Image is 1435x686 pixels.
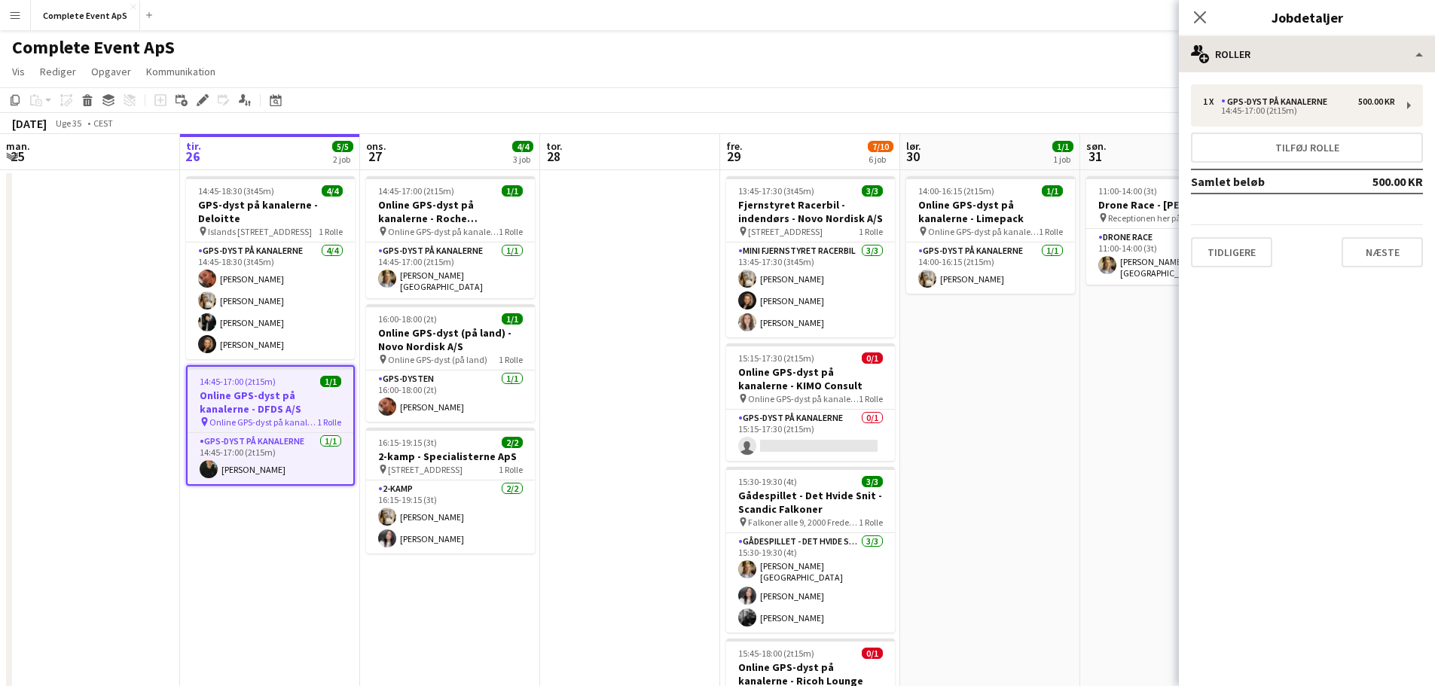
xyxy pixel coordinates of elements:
span: 28 [544,148,563,165]
span: 4/4 [322,185,343,197]
span: 1/1 [502,313,523,325]
td: 500.00 KR [1336,169,1424,194]
span: 31 [1084,148,1107,165]
div: 500.00 KR [1358,96,1395,107]
div: Roller [1179,36,1435,72]
a: Opgaver [85,62,137,81]
app-card-role: Mini Fjernstyret Racerbil3/313:45-17:30 (3t45m)[PERSON_NAME][PERSON_NAME][PERSON_NAME] [726,242,895,337]
app-job-card: 11:00-14:00 (3t)1/1Drone Race - [PERSON_NAME] Receptionen her på kontoret1 RolleDrone Race1/111:0... [1086,176,1255,285]
div: 16:00-18:00 (2t)1/1Online GPS-dyst (på land) - Novo Nordisk A/S Online GPS-dyst (på land)1 RolleG... [366,304,535,422]
span: fre. [726,139,743,153]
span: [STREET_ADDRESS] [748,226,823,237]
h3: Online GPS-dyst på kanalerne - DFDS A/S [188,389,353,416]
app-job-card: 14:45-18:30 (3t45m)4/4GPS-dyst på kanalerne - Deloitte Islands [STREET_ADDRESS]1 RolleGPS-dyst på... [186,176,355,359]
app-job-card: 14:45-17:00 (2t15m)1/1Online GPS-dyst på kanalerne - Roche Diagnostics Online GPS-dyst på kanaler... [366,176,535,298]
h3: Drone Race - [PERSON_NAME] [1086,198,1255,212]
h3: Jobdetaljer [1179,8,1435,27]
span: søn. [1086,139,1107,153]
h3: GPS-dyst på kanalerne - Deloitte [186,198,355,225]
span: 1 Rolle [499,464,523,475]
button: Næste [1342,237,1423,267]
span: 1/1 [1042,185,1063,197]
span: man. [6,139,30,153]
a: Vis [6,62,31,81]
div: 2 job [333,154,353,165]
app-card-role: 2-kamp2/216:15-19:15 (3t)[PERSON_NAME][PERSON_NAME] [366,480,535,553]
button: Tilføj rolle [1191,133,1423,163]
button: Tidligere [1191,237,1272,267]
app-job-card: 16:15-19:15 (3t)2/22-kamp - Specialisterne ApS [STREET_ADDRESS]1 Rolle2-kamp2/216:15-19:15 (3t)[P... [366,428,535,553]
span: 14:45-18:30 (3t45m) [198,185,274,197]
span: 7/10 [868,141,893,152]
div: 3 job [513,154,533,165]
app-job-card: 15:15-17:30 (2t15m)0/1Online GPS-dyst på kanalerne - KIMO Consult Online GPS-dyst på kanalerne1 R... [726,343,895,461]
h3: Online GPS-dyst (på land) - Novo Nordisk A/S [366,326,535,353]
span: 14:00-16:15 (2t15m) [918,185,994,197]
app-card-role: GPS-dyst på kanalerne1/114:00-16:15 (2t15m)[PERSON_NAME] [906,242,1075,294]
span: ons. [366,139,386,153]
span: [STREET_ADDRESS] [388,464,463,475]
td: Samlet beløb [1191,169,1336,194]
span: 14:45-17:00 (2t15m) [378,185,454,197]
div: 14:45-17:00 (2t15m) [1203,107,1395,114]
span: 0/1 [862,352,883,364]
span: 1 Rolle [499,226,523,237]
span: Falkoner alle 9, 2000 Frederiksberg - Scandic Falkoner [748,517,859,528]
span: 3/3 [862,185,883,197]
span: 1 Rolle [317,416,341,428]
span: 1/1 [502,185,523,197]
app-card-role: Drone Race1/111:00-14:00 (3t)[PERSON_NAME][GEOGRAPHIC_DATA] [1086,229,1255,285]
span: 16:15-19:15 (3t) [378,437,437,448]
span: 26 [184,148,201,165]
div: GPS-dyst på kanalerne [1221,96,1333,107]
div: 6 job [869,154,893,165]
span: lør. [906,139,921,153]
h1: Complete Event ApS [12,36,175,59]
span: Islands [STREET_ADDRESS] [208,226,312,237]
span: Rediger [40,65,76,78]
span: 15:15-17:30 (2t15m) [738,352,814,364]
span: 1/1 [1052,141,1073,152]
span: 2/2 [502,437,523,448]
h3: Gådespillet - Det Hvide Snit - Scandic Falkoner [726,489,895,516]
span: Online GPS-dyst på kanalerne [928,226,1039,237]
app-card-role: GPS-dyst på kanalerne1/114:45-17:00 (2t15m)[PERSON_NAME] [188,433,353,484]
span: tor. [546,139,563,153]
a: Kommunikation [140,62,221,81]
span: 3/3 [862,476,883,487]
span: 11:00-14:00 (3t) [1098,185,1157,197]
app-job-card: 14:00-16:15 (2t15m)1/1Online GPS-dyst på kanalerne - Limepack Online GPS-dyst på kanalerne1 Rolle... [906,176,1075,294]
h3: Online GPS-dyst på kanalerne - Roche Diagnostics [366,198,535,225]
app-job-card: 13:45-17:30 (3t45m)3/3Fjernstyret Racerbil - indendørs - Novo Nordisk A/S [STREET_ADDRESS]1 Rolle... [726,176,895,337]
div: 15:30-19:30 (4t)3/3Gådespillet - Det Hvide Snit - Scandic Falkoner Falkoner alle 9, 2000 Frederik... [726,467,895,633]
span: Online GPS-dyst på kanalerne [748,393,859,404]
span: Online GPS-dyst (på land) [388,354,487,365]
span: 5/5 [332,141,353,152]
span: 14:45-17:00 (2t15m) [200,376,276,387]
h3: Online GPS-dyst på kanalerne - Limepack [906,198,1075,225]
span: Online GPS-dyst på kanalerne [209,416,317,428]
a: Rediger [34,62,82,81]
app-card-role: GPS-dysten1/116:00-18:00 (2t)[PERSON_NAME] [366,370,535,422]
span: 1 Rolle [859,517,883,528]
div: 1 x [1203,96,1221,107]
span: 1 Rolle [499,354,523,365]
span: 16:00-18:00 (2t) [378,313,437,325]
div: [DATE] [12,116,47,131]
app-job-card: 14:45-17:00 (2t15m)1/1Online GPS-dyst på kanalerne - DFDS A/S Online GPS-dyst på kanalerne1 Rolle... [186,365,355,486]
span: 27 [364,148,386,165]
button: Complete Event ApS [31,1,140,30]
span: 1 Rolle [859,226,883,237]
span: 13:45-17:30 (3t45m) [738,185,814,197]
span: Online GPS-dyst på kanalerne [388,226,499,237]
h3: Fjernstyret Racerbil - indendørs - Novo Nordisk A/S [726,198,895,225]
h3: Online GPS-dyst på kanalerne - KIMO Consult [726,365,895,392]
h3: 2-kamp - Specialisterne ApS [366,450,535,463]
